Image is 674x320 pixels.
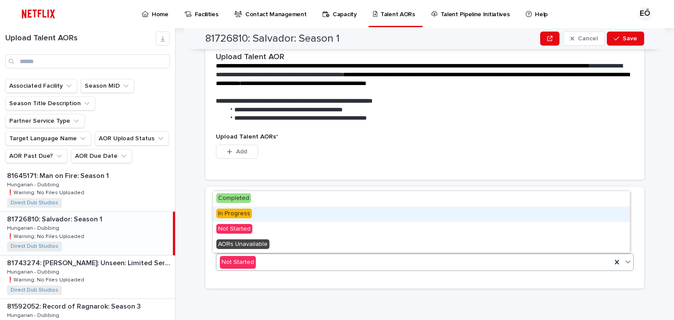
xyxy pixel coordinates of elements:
div: Not Started [220,256,256,269]
p: Hungarian - Dubbing [7,224,61,231]
p: 81743274: [PERSON_NAME]: Unseen: Limited Series [7,257,173,267]
span: Save [623,36,637,42]
h1: Upload Talent AORs [5,34,156,43]
button: AOR Past Due? [5,149,68,163]
img: ifQbXi3ZQGMSEF7WDB7W [18,5,59,23]
button: Target Language Name [5,132,91,146]
div: In Progress [213,206,630,222]
div: Not Started [213,222,630,237]
div: Completed [213,191,630,206]
input: Search [5,54,170,68]
a: Direct Dub Studios [11,243,58,249]
p: Hungarian - Dubbing [7,180,61,188]
button: AOR Upload Status [95,132,169,146]
button: Season MID [81,79,134,93]
p: 81645171: Man on Fire: Season 1 [7,170,111,180]
button: Partner Service Type [5,114,85,128]
span: AORs Unavailable [216,239,269,249]
button: Cancel [563,32,605,46]
p: Hungarian - Dubbing [7,267,61,275]
span: Not Started [216,224,252,234]
div: AORs Unavailable [213,237,630,252]
div: EŐ [638,7,652,21]
button: Season Title Description [5,96,95,110]
button: Associated Facility [5,79,77,93]
h2: Upload Talent AOR [216,53,284,62]
p: ❗️Warning: No Files Uploaded [7,188,86,196]
a: Direct Dub Studios [11,200,58,206]
span: Cancel [578,36,598,42]
span: In Progress [216,209,252,218]
p: Hungarian - Dubbing [7,311,61,319]
span: Add [236,149,247,155]
h2: 81726810: Salvador: Season 1 [205,32,340,45]
p: 81726810: Salvador: Season 1 [7,213,104,224]
button: Save [607,32,644,46]
span: Completed [216,193,251,203]
button: Add [216,145,258,159]
button: AOR Due Date [71,149,132,163]
p: ❗️Warning: No Files Uploaded [7,232,86,240]
a: Direct Dub Studios [11,287,58,293]
p: 81592052: Record of Ragnarok: Season 3 [7,301,143,311]
p: ❗️Warning: No Files Uploaded [7,275,86,283]
span: Upload Talent AORs [216,134,278,140]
